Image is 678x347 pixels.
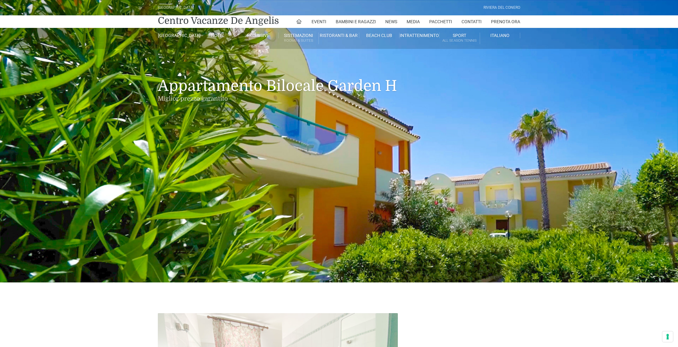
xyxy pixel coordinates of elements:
[336,15,376,28] a: Bambini e Ragazzi
[662,331,673,342] button: Le tue preferenze relative al consenso per le tecnologie di tracciamento
[462,15,482,28] a: Contatti
[238,33,279,38] a: Exclusive
[279,38,318,44] small: Rooms & Suites
[399,33,440,38] a: Intrattenimento
[319,33,359,38] a: Ristoranti & Bar
[385,15,397,28] a: News
[279,33,319,44] a: SistemazioniRooms & Suites
[198,33,238,38] a: Hotel
[483,5,520,11] div: Riviera Del Conero
[429,15,452,28] a: Pacchetti
[158,95,520,103] small: Miglior prezzo garantito
[491,15,520,28] a: Prenota Ora
[158,33,198,38] a: [GEOGRAPHIC_DATA]
[480,33,520,38] a: Italiano
[312,15,326,28] a: Eventi
[440,33,480,44] a: SportAll Season Tennis
[359,33,399,38] a: Beach Club
[158,5,194,11] div: [GEOGRAPHIC_DATA]
[490,33,510,38] span: Italiano
[158,14,279,27] a: Centro Vacanze De Angelis
[407,15,420,28] a: Media
[440,38,479,44] small: All Season Tennis
[158,49,520,111] h1: Appartamento Bilocale Garden H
